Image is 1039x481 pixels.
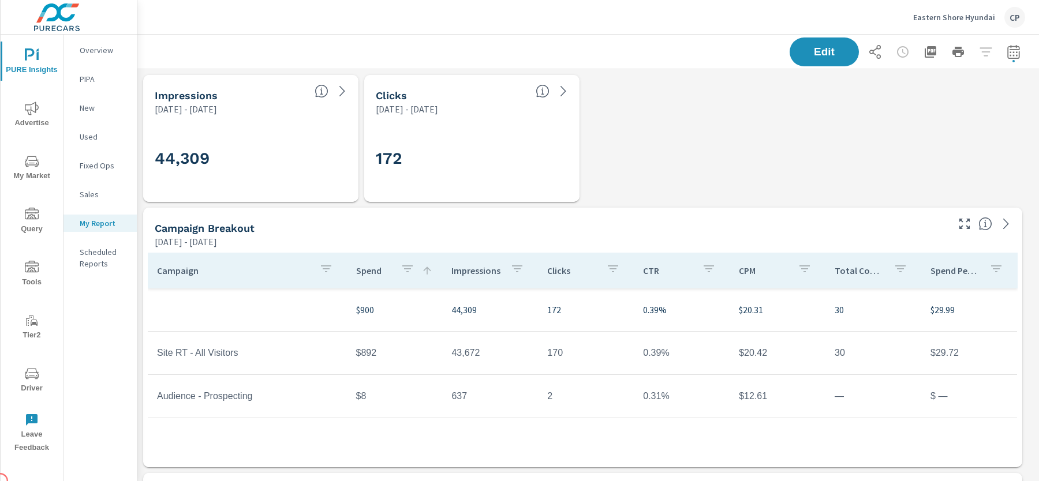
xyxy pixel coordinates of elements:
[155,149,347,168] h3: 44,309
[442,382,538,411] td: 637
[536,84,550,98] span: The number of times an ad was clicked by a consumer.
[4,155,59,183] span: My Market
[347,339,443,367] td: $892
[148,382,347,411] td: Audience - Prospecting
[155,89,218,102] h5: Impressions
[376,149,568,168] h3: 172
[538,382,634,411] td: 2
[825,382,921,411] td: —
[947,40,970,63] button: Print Report
[955,215,974,233] button: Make Fullscreen
[451,303,529,317] p: 44,309
[155,235,217,249] p: [DATE] - [DATE]
[80,44,128,56] p: Overview
[63,186,137,203] div: Sales
[739,303,816,317] p: $20.31
[739,265,788,276] p: CPM
[864,40,887,63] button: Share Report
[634,382,730,411] td: 0.31%
[356,265,392,276] p: Spend
[1002,40,1025,63] button: Select Date Range
[80,102,128,114] p: New
[554,82,573,100] a: See more details in report
[63,128,137,145] div: Used
[376,89,407,102] h5: Clicks
[1,35,63,459] div: nav menu
[730,382,825,411] td: $12.61
[63,243,137,272] div: Scheduled Reports
[4,367,59,395] span: Driver
[801,47,847,57] span: Edit
[80,160,128,171] p: Fixed Ops
[547,303,625,317] p: 172
[997,215,1015,233] a: See more details in report
[4,102,59,130] span: Advertise
[790,37,859,66] button: Edit
[80,246,128,269] p: Scheduled Reports
[315,84,328,98] span: The number of times an ad was shown on your behalf.
[155,222,255,234] h5: Campaign Breakout
[978,217,992,231] span: This is a summary of Display performance results by campaign. Each column can be sorted.
[4,413,59,454] span: Leave Feedback
[63,157,137,174] div: Fixed Ops
[643,303,720,317] p: 0.39%
[148,339,347,367] td: Site RT - All Visitors
[547,265,597,276] p: Clicks
[634,339,730,367] td: 0.39%
[835,265,884,276] p: Total Conversions
[825,339,921,367] td: 30
[155,102,217,116] p: [DATE] - [DATE]
[4,261,59,289] span: Tools
[157,265,310,276] p: Campaign
[333,82,352,100] a: See more details in report
[4,314,59,342] span: Tier2
[63,99,137,117] div: New
[4,208,59,236] span: Query
[451,265,501,276] p: Impressions
[63,42,137,59] div: Overview
[347,382,443,411] td: $8
[930,303,1008,317] p: $29.99
[442,339,538,367] td: 43,672
[376,102,438,116] p: [DATE] - [DATE]
[919,40,942,63] button: "Export Report to PDF"
[63,70,137,88] div: PIPA
[356,303,433,317] p: $900
[1004,7,1025,28] div: CP
[730,339,825,367] td: $20.42
[80,131,128,142] p: Used
[643,265,693,276] p: CTR
[913,12,995,22] p: Eastern Shore Hyundai
[921,382,1017,411] td: $ —
[4,48,59,77] span: PURE Insights
[80,73,128,85] p: PIPA
[835,303,912,317] p: 30
[63,215,137,232] div: My Report
[80,217,128,229] p: My Report
[921,339,1017,367] td: $29.72
[538,339,634,367] td: 170
[80,189,128,200] p: Sales
[930,265,980,276] p: Spend Per Conversion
